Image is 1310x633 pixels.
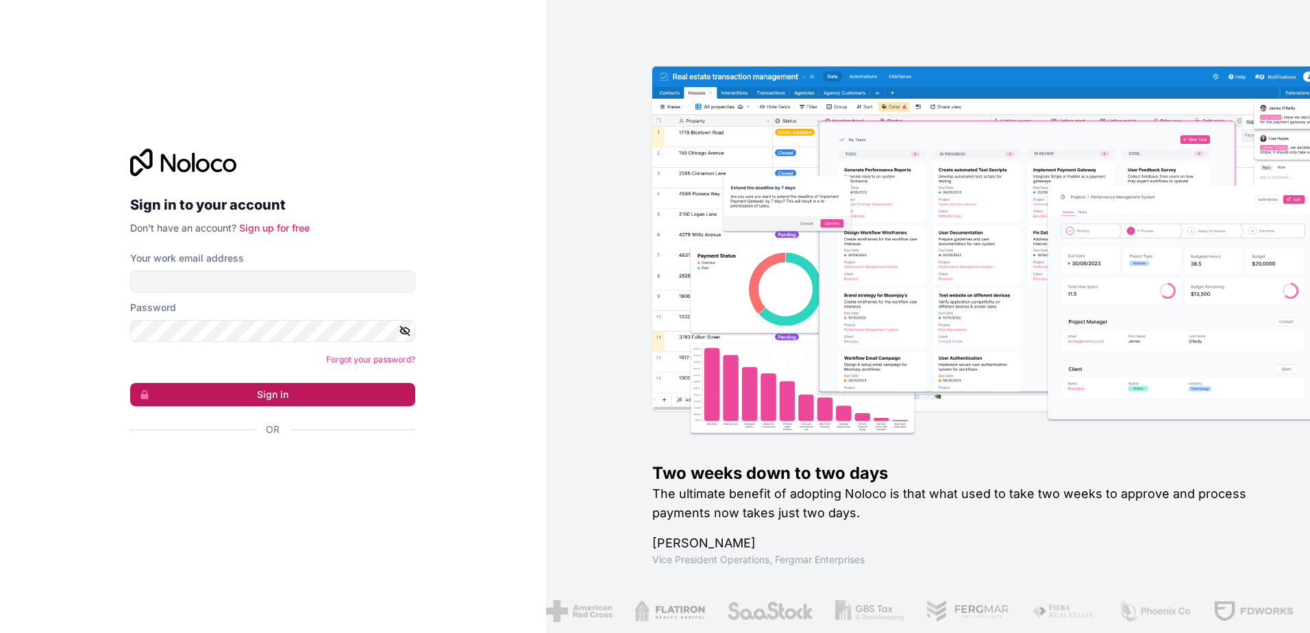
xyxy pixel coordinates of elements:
img: /assets/fiera-fwj2N5v4.png [1031,600,1096,622]
a: Forgot your password? [326,354,415,364]
h1: [PERSON_NAME] [652,534,1266,553]
label: Your work email address [130,251,244,265]
img: /assets/american-red-cross-BAupjrZR.png [545,600,612,622]
span: Or [266,423,280,436]
label: Password [130,301,176,314]
img: /assets/fergmar-CudnrXN5.png [926,600,1010,622]
img: /assets/saastock-C6Zbiodz.png [727,600,813,622]
h2: The ultimate benefit of adopting Noloco is that what used to take two weeks to approve and proces... [652,484,1266,523]
img: /assets/fdworks-Bi04fVtw.png [1213,600,1294,622]
img: /assets/phoenix-BREaitsQ.png [1117,600,1191,622]
img: /assets/flatiron-C8eUkumj.png [634,600,705,622]
button: Sign in [130,383,415,406]
a: Sign up for free [239,222,310,234]
h1: Two weeks down to two days [652,462,1266,484]
img: /assets/gbstax-C-GtDUiK.png [835,600,904,622]
iframe: Sign in with Google Button [123,451,411,482]
span: Don't have an account? [130,222,236,234]
input: Password [130,320,415,342]
h1: Vice President Operations , Fergmar Enterprises [652,553,1266,567]
input: Email address [130,271,415,293]
h2: Sign in to your account [130,193,415,217]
